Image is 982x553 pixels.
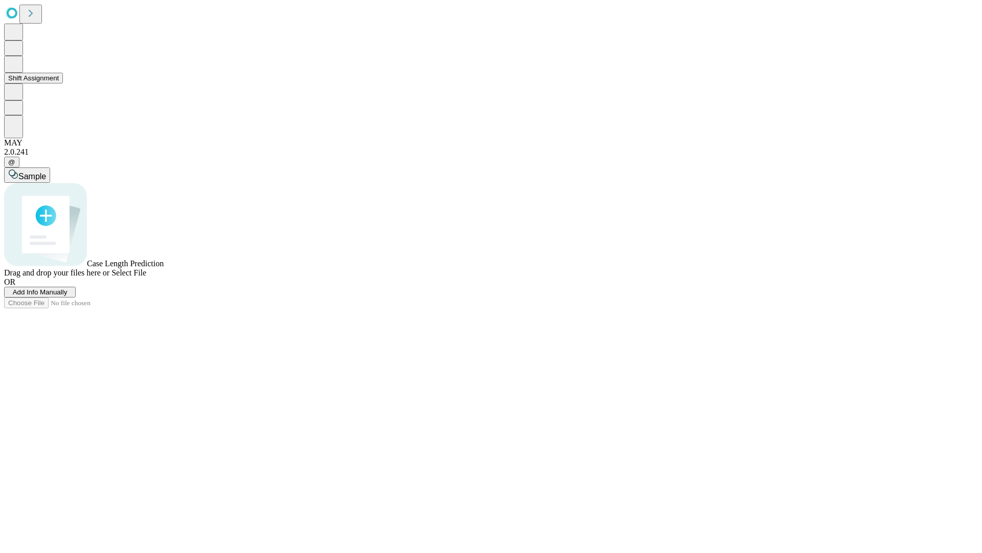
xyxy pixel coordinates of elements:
[13,288,68,296] span: Add Info Manually
[111,268,146,277] span: Select File
[4,138,978,147] div: MAY
[4,147,978,157] div: 2.0.241
[8,158,15,166] span: @
[4,268,109,277] span: Drag and drop your files here or
[4,73,63,83] button: Shift Assignment
[87,259,164,268] span: Case Length Prediction
[18,172,46,181] span: Sample
[4,278,15,286] span: OR
[4,167,50,183] button: Sample
[4,287,76,297] button: Add Info Manually
[4,157,19,167] button: @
